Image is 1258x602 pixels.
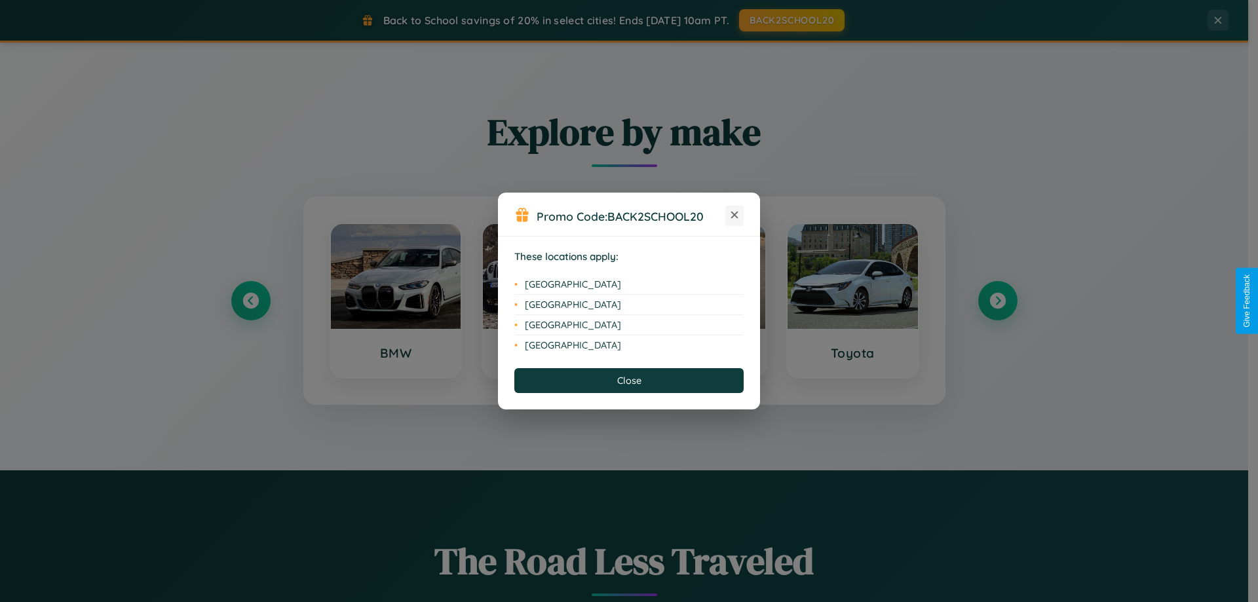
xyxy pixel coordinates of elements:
[514,368,744,393] button: Close
[514,315,744,335] li: [GEOGRAPHIC_DATA]
[1242,274,1251,328] div: Give Feedback
[514,274,744,295] li: [GEOGRAPHIC_DATA]
[514,250,619,263] strong: These locations apply:
[514,295,744,315] li: [GEOGRAPHIC_DATA]
[607,209,704,223] b: BACK2SCHOOL20
[514,335,744,355] li: [GEOGRAPHIC_DATA]
[537,209,725,223] h3: Promo Code:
